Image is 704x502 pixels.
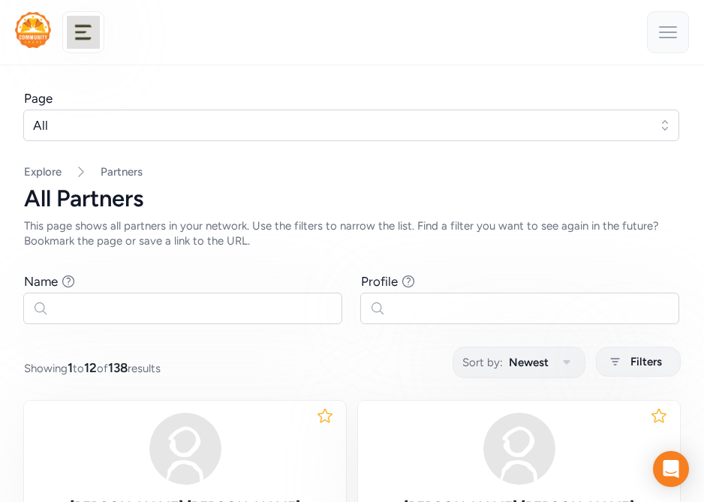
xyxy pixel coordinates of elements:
span: 12 [84,360,97,375]
div: All Partners [24,185,680,212]
div: This page shows all partners in your network. Use the filters to narrow the list. Find a filter y... [24,218,680,248]
div: Profile [361,272,398,290]
span: Newest [509,353,549,371]
button: Sort by:Newest [453,347,585,378]
img: logo [67,16,100,49]
span: Sort by: [462,353,503,371]
img: avatar38fbb18c.svg [483,413,555,485]
nav: Breadcrumb [24,164,680,179]
span: Filters [630,353,662,371]
a: Partners [101,164,143,179]
a: Explore [24,165,62,179]
div: Page [24,89,53,107]
span: All [33,116,648,134]
button: All [23,110,679,141]
img: logo [15,12,51,48]
span: 1 [68,360,73,375]
span: 138 [108,360,128,375]
div: Open Intercom Messenger [653,451,689,487]
span: Showing to of results [24,359,161,377]
img: avatar38fbb18c.svg [149,413,221,485]
div: Name [24,272,58,290]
